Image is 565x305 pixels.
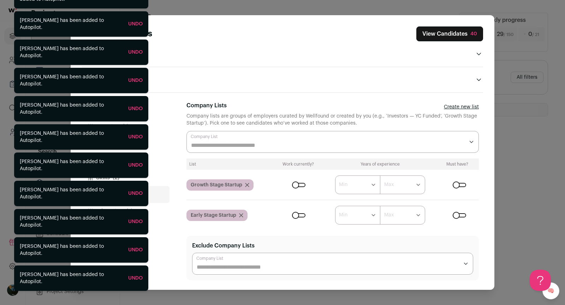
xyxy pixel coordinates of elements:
[186,101,227,110] label: Company Lists
[275,161,322,167] div: Work currently?
[384,211,394,219] label: Max
[186,113,479,127] div: Company lists are groups of employers curated by Wellfound or created by you (e.g., ‘Investors — ...
[20,45,123,59] div: [PERSON_NAME] has been added to Autopilot.
[470,30,477,37] div: 40
[20,158,123,172] div: [PERSON_NAME] has been added to Autopilot.
[189,161,269,167] div: List
[530,270,551,291] iframe: Help Scout Beacon - Open
[128,134,143,139] a: Undo
[128,50,143,55] a: Undo
[128,191,143,196] a: Undo
[128,78,143,83] a: Undo
[384,181,394,188] label: Max
[20,73,123,88] div: [PERSON_NAME] has been added to Autopilot.
[475,50,483,58] button: Open applied filters
[20,186,123,201] div: [PERSON_NAME] has been added to Autopilot.
[192,241,255,250] label: Exclude Company Lists
[128,163,143,168] a: Undo
[339,181,347,188] label: Min
[20,215,123,229] div: [PERSON_NAME] has been added to Autopilot.
[128,22,143,26] a: Undo
[339,211,347,219] label: Min
[542,282,559,299] a: 🧠
[128,219,143,224] a: Undo
[191,181,242,189] span: Growth Stage Startup
[128,276,143,281] a: Undo
[191,212,236,219] span: Early Stage Startup
[128,106,143,111] a: Undo
[444,103,479,110] a: Create new list
[327,161,433,167] div: Years of experience
[439,161,476,167] div: Must have?
[416,26,483,41] button: Close search preferences
[20,243,123,257] div: [PERSON_NAME] has been added to Autopilot.
[20,271,123,285] div: [PERSON_NAME] has been added to Autopilot.
[20,130,123,144] div: [PERSON_NAME] has been added to Autopilot.
[128,247,143,252] a: Undo
[20,102,123,116] div: [PERSON_NAME] has been added to Autopilot.
[20,17,123,31] div: [PERSON_NAME] has been added to Autopilot.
